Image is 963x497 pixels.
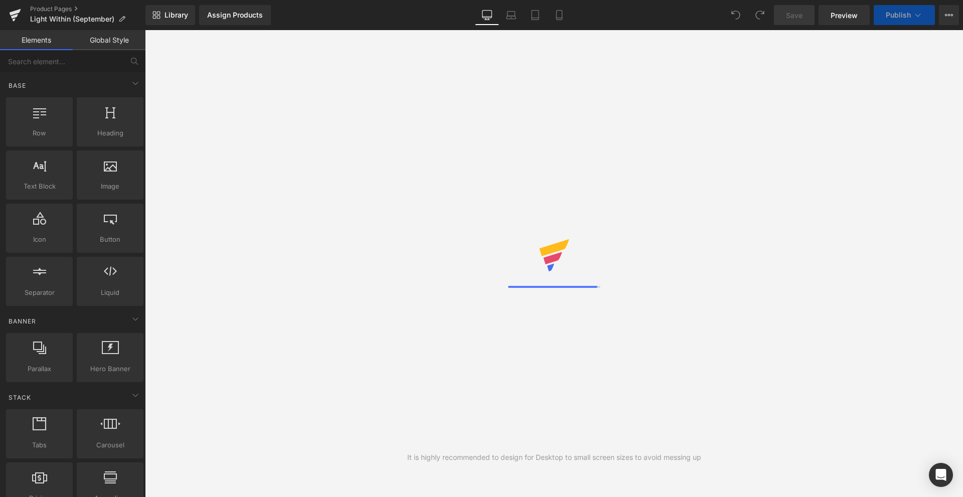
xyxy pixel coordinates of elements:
span: Icon [9,234,70,245]
a: Preview [819,5,870,25]
a: Global Style [73,30,145,50]
a: Product Pages [30,5,145,13]
a: Mobile [547,5,571,25]
span: Button [80,234,140,245]
button: Publish [874,5,935,25]
div: It is highly recommended to design for Desktop to small screen sizes to avoid messing up [407,452,701,463]
span: Tabs [9,440,70,450]
div: Open Intercom Messenger [929,463,953,487]
span: Image [80,181,140,192]
span: Hero Banner [80,364,140,374]
span: Text Block [9,181,70,192]
span: Parallax [9,364,70,374]
a: Laptop [499,5,523,25]
span: Liquid [80,287,140,298]
span: Heading [80,128,140,138]
span: Banner [8,316,37,326]
span: Base [8,81,27,90]
span: Row [9,128,70,138]
span: Library [165,11,188,20]
button: More [939,5,959,25]
span: Carousel [80,440,140,450]
a: Tablet [523,5,547,25]
span: Preview [831,10,858,21]
button: Undo [726,5,746,25]
div: Assign Products [207,11,263,19]
button: Redo [750,5,770,25]
a: New Library [145,5,195,25]
span: Publish [886,11,911,19]
span: Light Within (September) [30,15,114,23]
span: Separator [9,287,70,298]
a: Desktop [475,5,499,25]
span: Save [786,10,802,21]
span: Stack [8,393,32,402]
